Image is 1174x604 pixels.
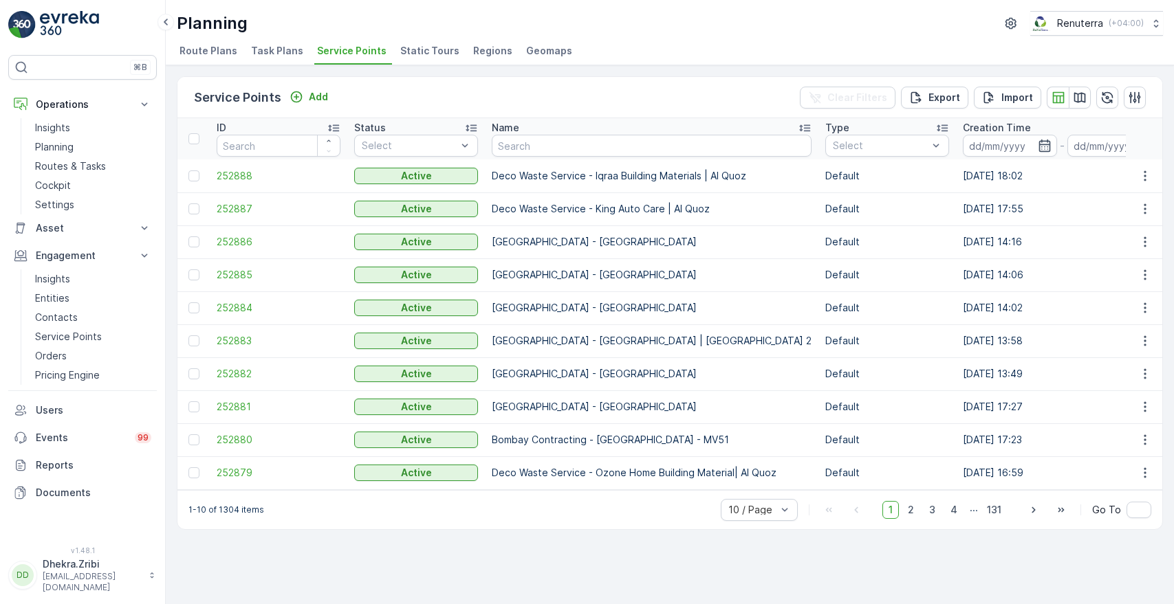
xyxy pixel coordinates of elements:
[956,258,1168,291] td: [DATE] 14:06
[526,44,572,58] span: Geomaps
[36,249,129,262] p: Engagement
[902,501,920,519] span: 2
[833,139,928,153] p: Select
[923,501,942,519] span: 3
[217,334,340,348] a: 252883
[401,334,432,348] p: Active
[30,308,157,327] a: Contacts
[401,400,432,414] p: Active
[188,401,199,412] div: Toggle Row Selected
[354,267,478,283] button: Active
[35,198,74,212] p: Settings
[217,301,340,315] a: 252884
[401,301,432,315] p: Active
[35,311,78,324] p: Contacts
[8,479,157,506] a: Documents
[30,195,157,214] a: Settings
[12,564,34,586] div: DD
[8,11,36,38] img: logo
[36,98,129,111] p: Operations
[35,272,70,286] p: Insights
[8,396,157,424] a: Users
[217,202,340,216] span: 252887
[8,214,157,242] button: Asset
[40,11,99,38] img: logo_light-DOdMpM7g.png
[800,87,895,109] button: Clear Filters
[485,423,818,456] td: Bombay Contracting - [GEOGRAPHIC_DATA] - MV51
[354,201,478,217] button: Active
[818,291,956,324] td: Default
[35,291,69,305] p: Entities
[485,456,818,489] td: Deco Waste Service - Ozone Home Building Material| Al Quoz
[401,268,432,282] p: Active
[354,465,478,481] button: Active
[354,300,478,316] button: Active
[956,225,1168,258] td: [DATE] 14:16
[217,169,340,183] span: 252888
[217,400,340,414] a: 252881
[473,44,512,58] span: Regions
[485,258,818,291] td: [GEOGRAPHIC_DATA] - [GEOGRAPHIC_DATA]
[956,324,1168,357] td: [DATE] 13:58
[956,159,1168,192] td: [DATE] 18:02
[8,91,157,118] button: Operations
[401,169,432,183] p: Active
[217,466,340,480] span: 252879
[1057,16,1103,30] p: Renuterra
[30,118,157,137] a: Insights
[217,235,340,249] a: 252886
[354,168,478,184] button: Active
[485,192,818,225] td: Deco Waste Service - King Auto Care | Al Quoz
[956,390,1168,423] td: [DATE] 17:27
[188,170,199,181] div: Toggle Row Selected
[217,121,226,135] p: ID
[963,121,1031,135] p: Creation Time
[30,269,157,289] a: Insights
[956,456,1168,489] td: [DATE] 16:59
[251,44,303,58] span: Task Plans
[400,44,459,58] span: Static Tours
[956,291,1168,324] td: [DATE] 14:02
[138,432,149,443] p: 99
[1109,18,1144,29] p: ( +04:00 )
[401,235,432,249] p: Active
[970,501,978,519] p: ...
[956,357,1168,390] td: [DATE] 13:49
[30,289,157,308] a: Entities
[35,349,67,363] p: Orders
[401,367,432,381] p: Active
[1067,135,1162,157] input: dd/mm/yyyy
[956,192,1168,225] td: [DATE] 17:55
[217,268,340,282] a: 252885
[956,423,1168,456] td: [DATE] 17:23
[317,44,387,58] span: Service Points
[974,87,1041,109] button: Import
[1030,16,1052,31] img: Screenshot_2024-07-26_at_13.33.01.png
[492,135,812,157] input: Search
[36,458,151,472] p: Reports
[217,433,340,447] a: 252880
[401,202,432,216] p: Active
[818,192,956,225] td: Default
[818,390,956,423] td: Default
[8,546,157,555] span: v 1.48.1
[827,91,887,104] p: Clear Filters
[1092,503,1121,517] span: Go To
[818,423,956,456] td: Default
[963,135,1057,157] input: dd/mm/yyyy
[30,366,157,385] a: Pricing Engine
[188,434,199,445] div: Toggle Row Selected
[354,333,478,349] button: Active
[8,424,157,451] a: Events99
[30,327,157,346] a: Service Points
[485,357,818,390] td: [GEOGRAPHIC_DATA] - [GEOGRAPHIC_DATA]
[180,44,237,58] span: Route Plans
[485,324,818,357] td: [GEOGRAPHIC_DATA] - [GEOGRAPHIC_DATA] | [GEOGRAPHIC_DATA] 2
[35,121,70,135] p: Insights
[43,571,142,593] p: [EMAIL_ADDRESS][DOMAIN_NAME]
[1060,137,1065,154] p: -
